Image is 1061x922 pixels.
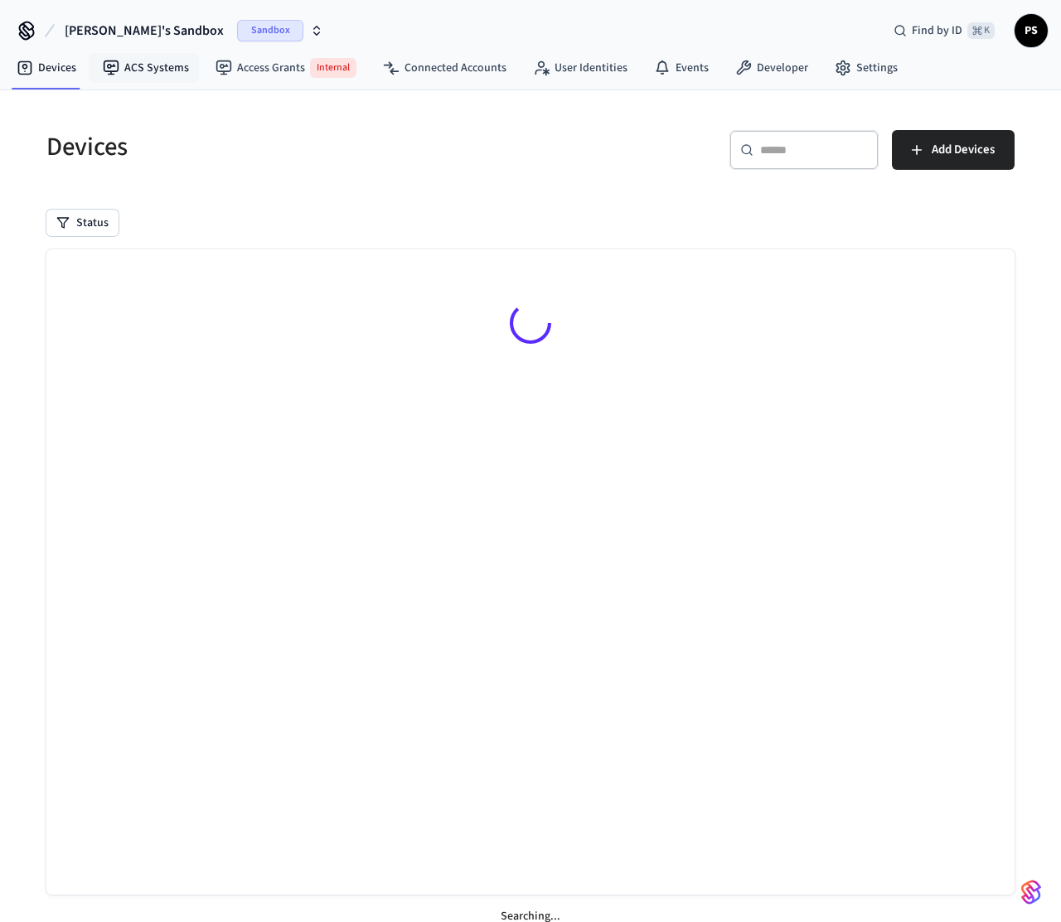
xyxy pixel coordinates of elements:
a: Developer [722,53,821,83]
span: [PERSON_NAME]'s Sandbox [65,21,224,41]
a: Access GrantsInternal [202,51,370,84]
a: Connected Accounts [370,53,520,83]
span: Add Devices [932,139,995,161]
div: Find by ID⌘ K [880,16,1008,46]
button: Status [46,210,119,236]
a: User Identities [520,53,641,83]
span: Find by ID [912,22,962,39]
h5: Devices [46,130,521,164]
span: Sandbox [237,20,303,41]
a: Events [641,53,722,83]
img: SeamLogoGradient.69752ec5.svg [1021,879,1041,905]
button: Add Devices [892,130,1015,170]
a: Settings [821,53,911,83]
button: PS [1015,14,1048,47]
span: Internal [310,58,356,78]
a: Devices [3,53,90,83]
span: ⌘ K [967,22,995,39]
a: ACS Systems [90,53,202,83]
span: PS [1016,16,1046,46]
